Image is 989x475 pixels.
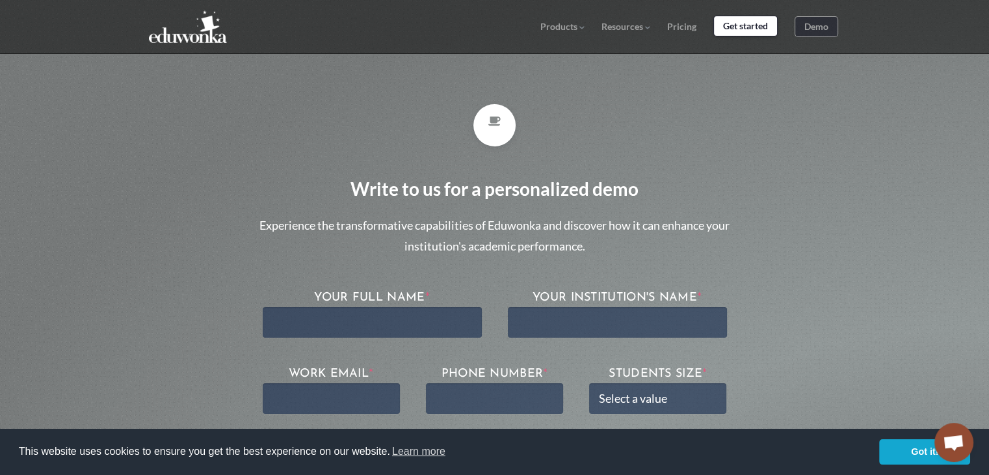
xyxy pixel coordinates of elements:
label: Your Full Name [314,292,430,304]
div: Open chat [934,423,973,462]
a: dismiss cookie message [879,439,970,465]
a: Pricing [667,21,696,33]
a: Demo [795,16,838,38]
span: This website uses cookies to ensure you get the best experience on our website. [19,442,869,461]
h1: Write to us for a personalized demo [235,175,755,202]
a: Get started [713,16,778,37]
label: Work Email [289,368,373,380]
img: Educational Data Analytics | Eduwonka [149,10,227,43]
label: Your Institution's Name [533,292,702,304]
label: Students Size [609,368,707,380]
p: Experience the transformative capabilities of Eduwonka and discover how it can enhance your insti... [235,215,755,256]
a: learn more about cookies [390,442,447,461]
label: Phone Number [442,368,548,380]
